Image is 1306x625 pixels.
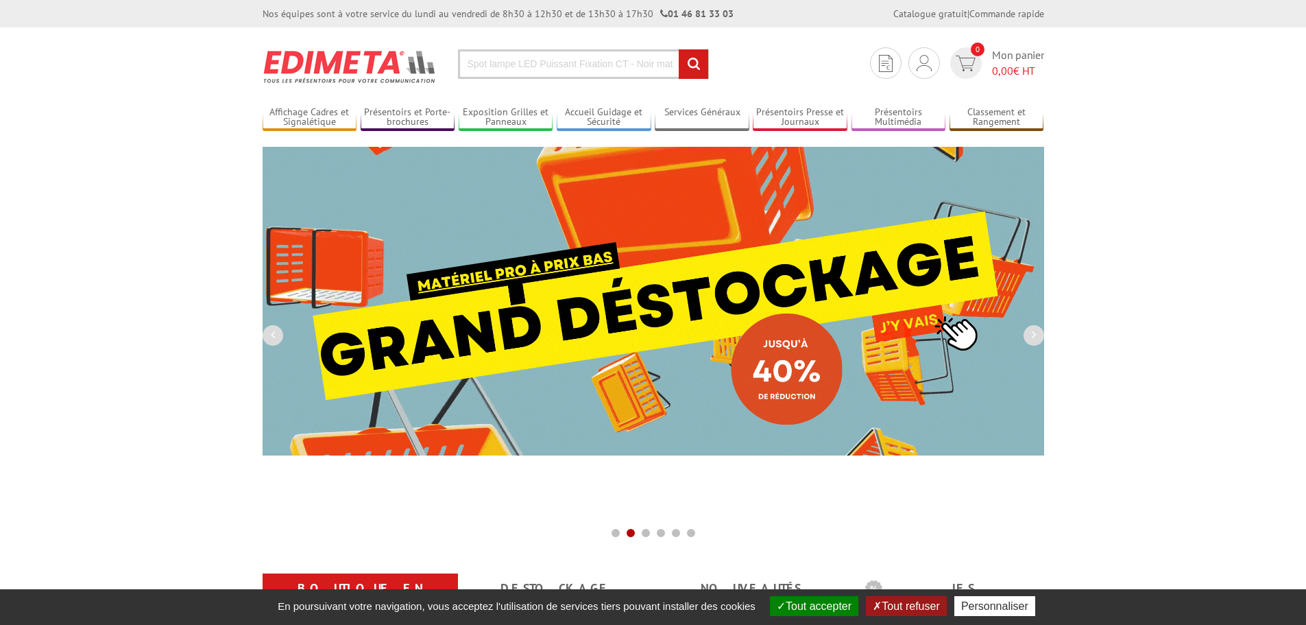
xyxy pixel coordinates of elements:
a: Présentoirs Presse et Journaux [753,106,847,129]
img: devis rapide [917,55,932,71]
input: Rechercher un produit ou une référence... [458,49,709,79]
div: | [893,7,1044,21]
span: En poursuivant votre navigation, vous acceptez l'utilisation de services tiers pouvant installer ... [271,600,762,612]
button: Tout refuser [866,596,946,616]
span: € HT [992,63,1044,79]
b: Les promotions [865,576,1037,604]
a: Catalogue gratuit [893,8,967,20]
img: devis rapide [956,56,976,71]
a: Services Généraux [655,106,749,129]
a: nouveautés [670,576,832,601]
input: rechercher [679,49,708,79]
div: Nos équipes sont à votre service du lundi au vendredi de 8h30 à 12h30 et de 13h30 à 17h30 [263,7,734,21]
button: Personnaliser (fenêtre modale) [954,596,1035,616]
a: Destockage [474,576,637,601]
button: Tout accepter [770,596,858,616]
a: Affichage Cadres et Signalétique [263,106,357,129]
a: Exposition Grilles et Panneaux [459,106,553,129]
a: Commande rapide [969,8,1044,20]
a: devis rapide 0 Mon panier 0,00€ HT [947,47,1044,79]
img: devis rapide [879,55,893,72]
span: 0,00 [992,64,1013,78]
strong: 01 46 81 33 03 [660,8,734,20]
span: 0 [971,43,984,56]
img: Présentoir, panneau, stand - Edimeta - PLV, affichage, mobilier bureau, entreprise [263,41,437,92]
a: Présentoirs Multimédia [851,106,946,129]
span: Mon panier [992,47,1044,79]
a: Classement et Rangement [950,106,1044,129]
a: Accueil Guidage et Sécurité [557,106,651,129]
a: Présentoirs et Porte-brochures [361,106,455,129]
